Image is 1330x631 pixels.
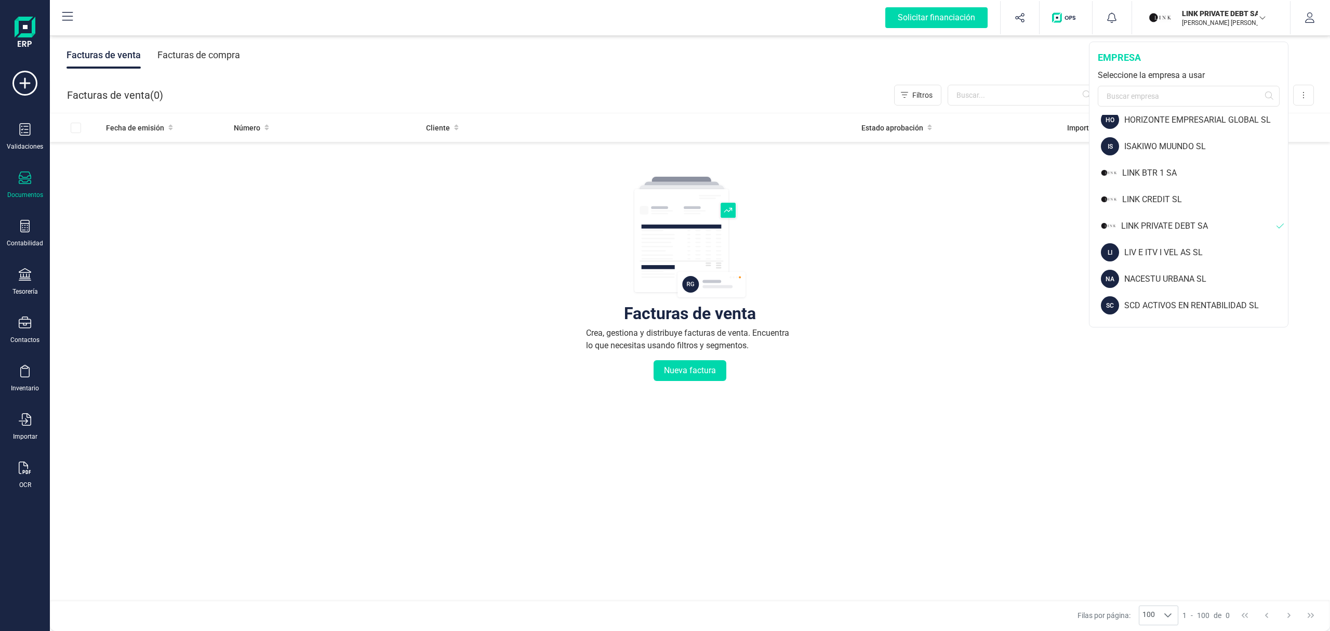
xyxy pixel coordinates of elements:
[1197,610,1209,621] span: 100
[1122,193,1288,206] div: LINK CREDIT SL
[66,42,141,69] div: Facturas de venta
[1101,137,1119,155] div: IS
[1257,606,1276,625] button: Previous Page
[1182,610,1230,621] div: -
[1124,246,1288,259] div: LIV E ITV I VEL AS SL
[1101,217,1116,235] img: LI
[1067,123,1093,133] span: Importe
[106,123,164,133] span: Fecha de emisión
[912,90,933,100] span: Filtros
[1121,220,1276,232] div: LINK PRIVATE DEBT SA
[12,287,38,296] div: Tesorería
[1101,111,1119,129] div: HO
[624,308,756,319] div: Facturas de venta
[11,384,39,392] div: Inventario
[1124,140,1288,153] div: ISAKIWO MUUNDO SL
[1124,273,1288,285] div: NACESTU URBANA SL
[157,42,240,69] div: Facturas de compra
[1124,299,1288,312] div: SCD ACTIVOS EN RENTABILIDAD SL
[1214,610,1221,621] span: de
[67,85,163,106] div: Facturas de venta ( )
[1122,167,1288,179] div: LINK BTR 1 SA
[1182,19,1265,27] p: [PERSON_NAME] [PERSON_NAME]
[948,85,1097,106] input: Buscar...
[1124,114,1288,126] div: HORIZONTE EMPRESARIAL GLOBAL SL
[154,88,159,102] span: 0
[1101,243,1119,261] div: LI
[633,175,747,300] img: img-empty-table.svg
[885,7,988,28] div: Solicitar financiación
[1101,190,1117,208] img: LI
[1101,164,1117,182] img: LI
[7,191,43,199] div: Documentos
[1098,50,1280,65] div: empresa
[1139,606,1158,625] span: 100
[10,336,39,344] div: Contactos
[15,17,35,50] img: Logo Finanedi
[1182,8,1265,19] p: LINK PRIVATE DEBT SA
[873,1,1000,34] button: Solicitar financiación
[1235,606,1255,625] button: First Page
[13,432,37,441] div: Importar
[861,123,923,133] span: Estado aprobación
[1098,69,1280,82] div: Seleccione la empresa a usar
[1301,606,1321,625] button: Last Page
[7,239,43,247] div: Contabilidad
[1226,610,1230,621] span: 0
[1101,270,1119,288] div: NA
[1052,12,1080,23] img: Logo de OPS
[654,360,726,381] button: Nueva factura
[7,142,43,151] div: Validaciones
[1145,1,1278,34] button: LILINK PRIVATE DEBT SA[PERSON_NAME] [PERSON_NAME]
[1098,86,1280,107] input: Buscar empresa
[1101,296,1119,314] div: SC
[1046,1,1086,34] button: Logo de OPS
[1279,606,1299,625] button: Next Page
[894,85,941,106] button: Filtros
[19,481,31,489] div: OCR
[1078,606,1178,625] div: Filas por página:
[426,123,450,133] span: Cliente
[1149,6,1172,29] img: LI
[234,123,260,133] span: Número
[1182,610,1187,621] span: 1
[586,327,794,352] div: Crea, gestiona y distribuye facturas de venta. Encuentra lo que necesitas usando filtros y segmen...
